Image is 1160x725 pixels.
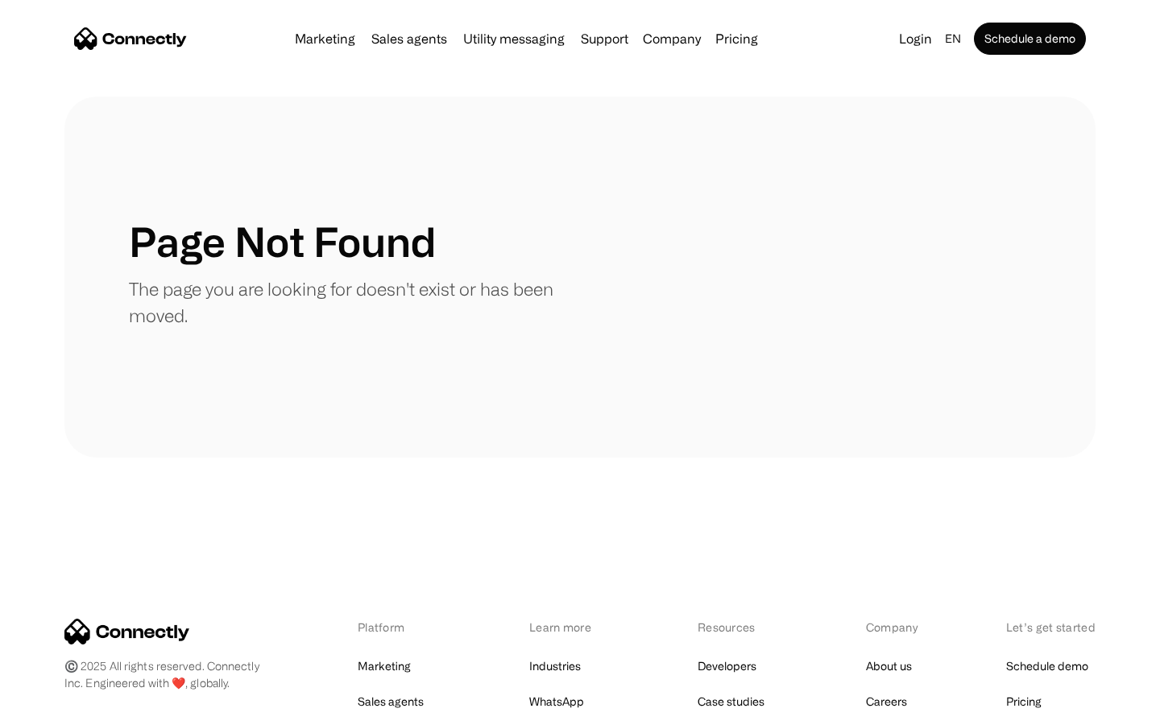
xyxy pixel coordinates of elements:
[643,27,701,50] div: Company
[893,27,938,50] a: Login
[358,619,445,636] div: Platform
[129,217,436,266] h1: Page Not Found
[945,27,961,50] div: en
[974,23,1086,55] a: Schedule a demo
[129,275,580,329] p: The page you are looking for doesn't exist or has been moved.
[74,27,187,51] a: home
[698,690,764,713] a: Case studies
[457,32,571,45] a: Utility messaging
[16,695,97,719] aside: Language selected: English
[709,32,764,45] a: Pricing
[866,655,912,677] a: About us
[529,655,581,677] a: Industries
[32,697,97,719] ul: Language list
[358,690,424,713] a: Sales agents
[529,690,584,713] a: WhatsApp
[1006,655,1088,677] a: Schedule demo
[1006,690,1042,713] a: Pricing
[1006,619,1096,636] div: Let’s get started
[574,32,635,45] a: Support
[638,27,706,50] div: Company
[938,27,971,50] div: en
[866,619,922,636] div: Company
[288,32,362,45] a: Marketing
[866,690,907,713] a: Careers
[529,619,614,636] div: Learn more
[698,655,756,677] a: Developers
[358,655,411,677] a: Marketing
[698,619,782,636] div: Resources
[365,32,454,45] a: Sales agents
